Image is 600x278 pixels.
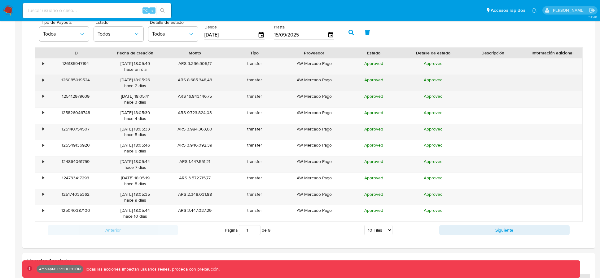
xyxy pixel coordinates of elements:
[83,266,220,272] p: Todas las acciones impactan usuarios reales, proceda con precaución.
[156,6,169,15] button: search-icon
[39,268,81,270] p: Ambiente: PRODUCCIÓN
[143,7,148,13] span: ⌥
[27,258,590,264] h2: Usuarios Asociados
[532,8,537,13] a: Notificaciones
[23,6,171,15] input: Buscar usuario o caso...
[491,7,525,14] span: Accesos rápidos
[589,7,595,14] a: Salir
[151,7,153,13] span: s
[552,7,587,13] p: kevin.palacios@mercadolibre.com
[589,15,597,19] span: 3.158.1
